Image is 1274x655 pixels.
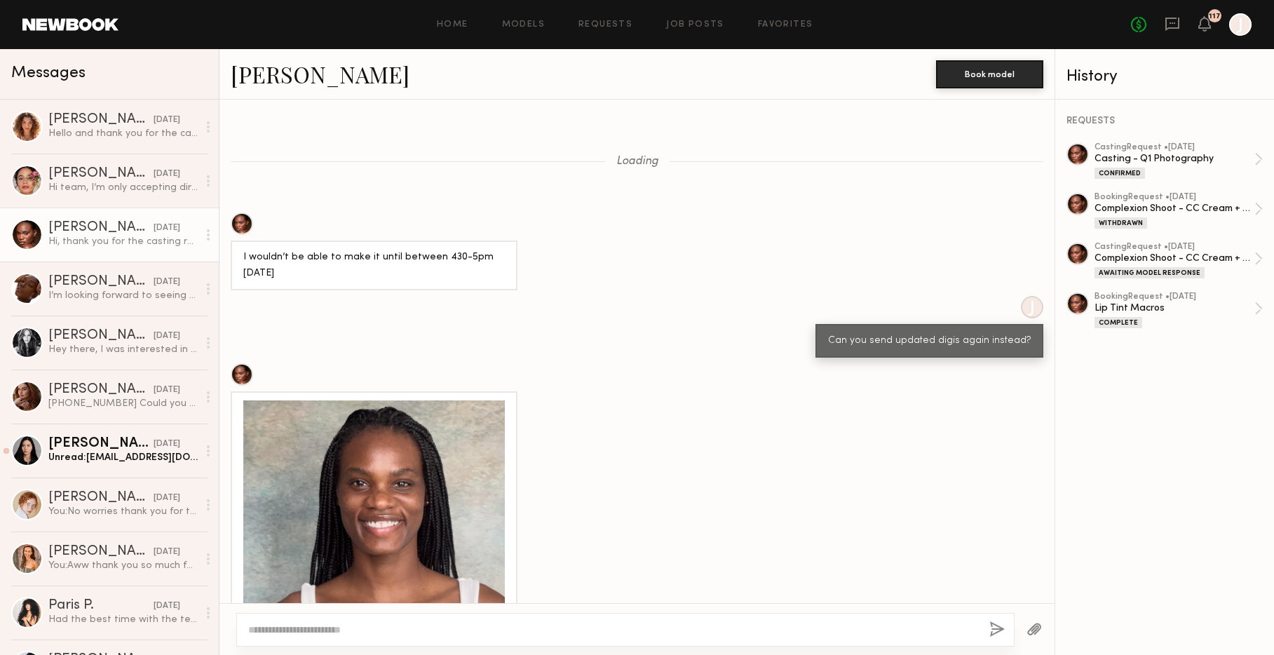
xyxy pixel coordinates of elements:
div: [PHONE_NUMBER] Could you call me please [48,397,198,410]
div: [PERSON_NAME] [48,329,154,343]
span: Messages [11,65,86,81]
div: 117 [1209,13,1221,20]
a: castingRequest •[DATE]Complexion Shoot - CC Cream + ConcealerAwaiting Model Response [1095,243,1263,278]
div: casting Request • [DATE] [1095,243,1254,252]
div: Casting - Q1 Photography [1095,152,1254,166]
div: Awaiting Model Response [1095,267,1205,278]
div: [PERSON_NAME] [48,491,154,505]
span: Loading [616,156,658,168]
div: booking Request • [DATE] [1095,193,1254,202]
div: [PERSON_NAME] [48,167,154,181]
a: Job Posts [666,20,724,29]
div: Had the best time with the team [DATE]! Hope to work with you all again! <3 [48,613,198,626]
div: History [1066,69,1263,85]
div: Withdrawn [1095,217,1147,229]
div: REQUESTS [1066,116,1263,126]
a: Home [437,20,468,29]
a: [PERSON_NAME] [231,59,409,89]
a: Requests [578,20,632,29]
div: [DATE] [154,384,180,397]
a: J [1229,13,1252,36]
div: [PERSON_NAME] [48,383,154,397]
a: Favorites [758,20,813,29]
div: Hey there, I was interested in the job but I was on the east coast when you requested but now I’m... [48,343,198,356]
div: [DATE] [154,114,180,127]
div: Complete [1095,317,1142,328]
div: I wouldn’t be able to make it until between 430-5pm [DATE] [243,250,505,282]
div: booking Request • [DATE] [1095,292,1254,302]
div: Can you send updated digis again instead? [828,333,1031,349]
a: Models [502,20,545,29]
div: Confirmed [1095,168,1145,179]
div: Complexion Shoot - CC Cream + Concealer [1095,202,1254,215]
div: [DATE] [154,438,180,451]
div: You: Aww thank you so much for sending! it was such a great day thank you again! [48,559,198,572]
div: Unread: [EMAIL_ADDRESS][DOMAIN_NAME] 😊😊😊 😍😍😍 thank you!!! 🎉🎉🎉 [48,451,198,464]
div: [DATE] [154,546,180,559]
div: Paris P. [48,599,154,613]
a: Book model [936,67,1043,79]
div: [PERSON_NAME] [48,113,154,127]
div: [PERSON_NAME] [48,275,154,289]
div: Hello and thank you for the casting request for Thrive Causemetics! Unfortunately, I’m not availa... [48,127,198,140]
a: bookingRequest •[DATE]Lip Tint MacrosComplete [1095,292,1263,328]
div: I’m looking forward to seeing you guys as well!! [48,289,198,302]
div: [DATE] [154,492,180,505]
a: castingRequest •[DATE]Casting - Q1 PhotographyConfirmed [1095,143,1263,179]
div: [PERSON_NAME] [48,437,154,451]
div: You: No worries thank you for the repsonse! [48,505,198,518]
div: [DATE] [154,222,180,235]
div: [DATE] [154,276,180,289]
div: Lip Tint Macros [1095,302,1254,315]
div: [PERSON_NAME] [48,545,154,559]
div: [DATE] [154,600,180,613]
div: Complexion Shoot - CC Cream + Concealer [1095,252,1254,265]
div: casting Request • [DATE] [1095,143,1254,152]
div: [DATE] [154,330,180,343]
div: [DATE] [154,168,180,181]
a: bookingRequest •[DATE]Complexion Shoot - CC Cream + ConcealerWithdrawn [1095,193,1263,229]
div: [PERSON_NAME] [48,221,154,235]
div: Hi team, I’m only accepting direct bookings at this time. Thank you for reaching out [48,181,198,194]
div: Hi, thank you for the casting request on [DATE]. I can make this casting at 4pm. Is this okay? [48,235,198,248]
button: Book model [936,60,1043,88]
